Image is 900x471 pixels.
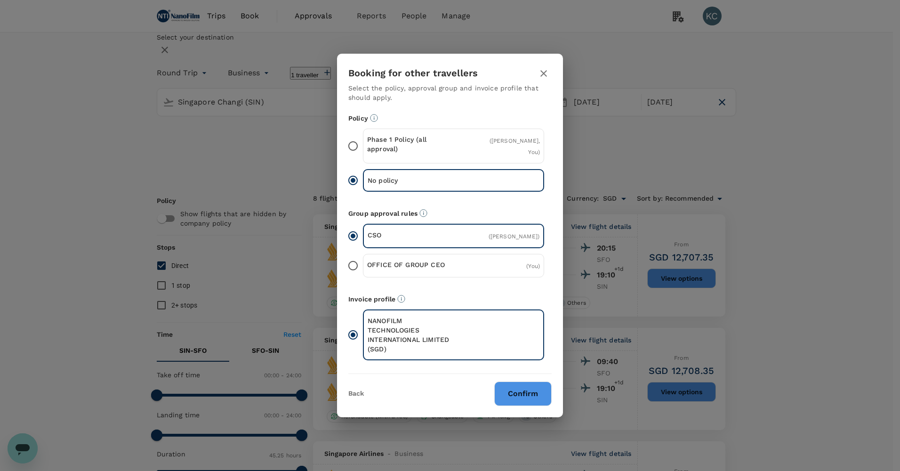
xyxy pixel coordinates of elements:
[348,294,552,304] p: Invoice profile
[348,68,478,79] h3: Booking for other travellers
[368,176,454,185] p: No policy
[367,135,454,154] p: Phase 1 Policy (all approval)
[370,114,378,122] svg: Booking restrictions are based on the selected travel policy.
[526,263,540,269] span: ( You )
[368,230,454,240] p: CSO
[348,209,552,218] p: Group approval rules
[367,260,454,269] p: OFFICE OF GROUP CEO
[348,114,552,123] p: Policy
[489,233,539,240] span: ( [PERSON_NAME] )
[490,138,540,155] span: ( [PERSON_NAME], You )
[368,316,454,354] p: NANOFILM TECHNOLOGIES INTERNATIONAL LIMITED (SGD)
[419,209,427,217] svg: Default approvers or custom approval rules (if available) are based on the user group.
[494,382,552,406] button: Confirm
[348,83,552,102] p: Select the policy, approval group and invoice profile that should apply.
[348,390,364,398] button: Back
[397,295,405,303] svg: The payment currency and company information are based on the selected invoice profile.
